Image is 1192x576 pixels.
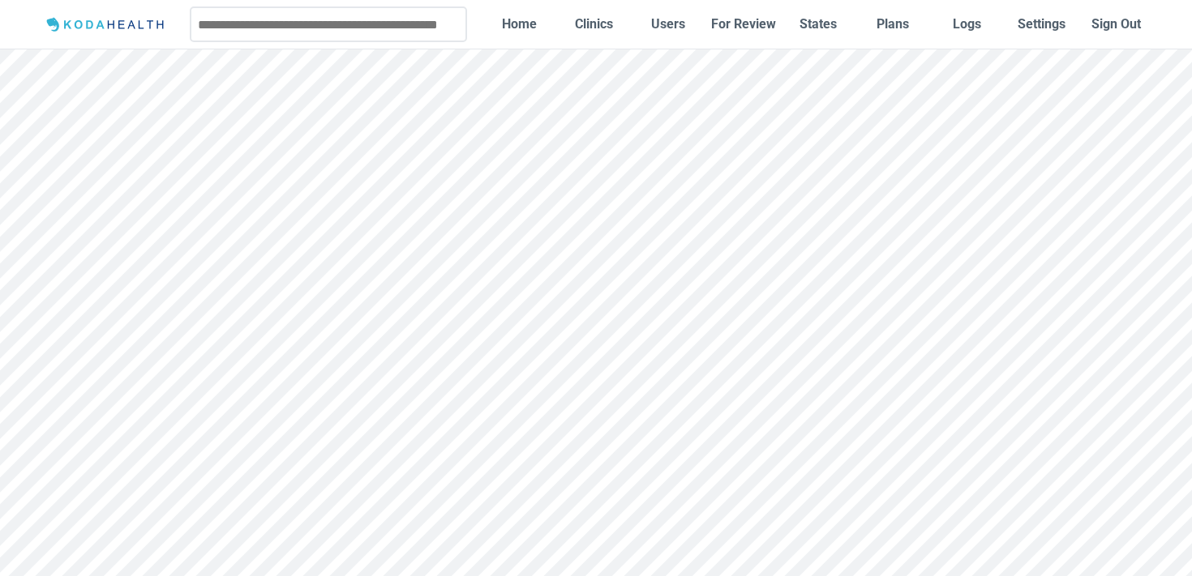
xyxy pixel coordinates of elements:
a: Settings [1008,4,1076,44]
a: Home [485,4,553,44]
img: Logo [41,15,172,35]
a: States [784,4,852,44]
a: Plans [859,4,927,44]
a: Users [634,4,702,44]
button: Sign Out [1083,4,1151,44]
a: Clinics [560,4,628,44]
a: Logs [933,4,1001,44]
a: For Review [709,4,777,44]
